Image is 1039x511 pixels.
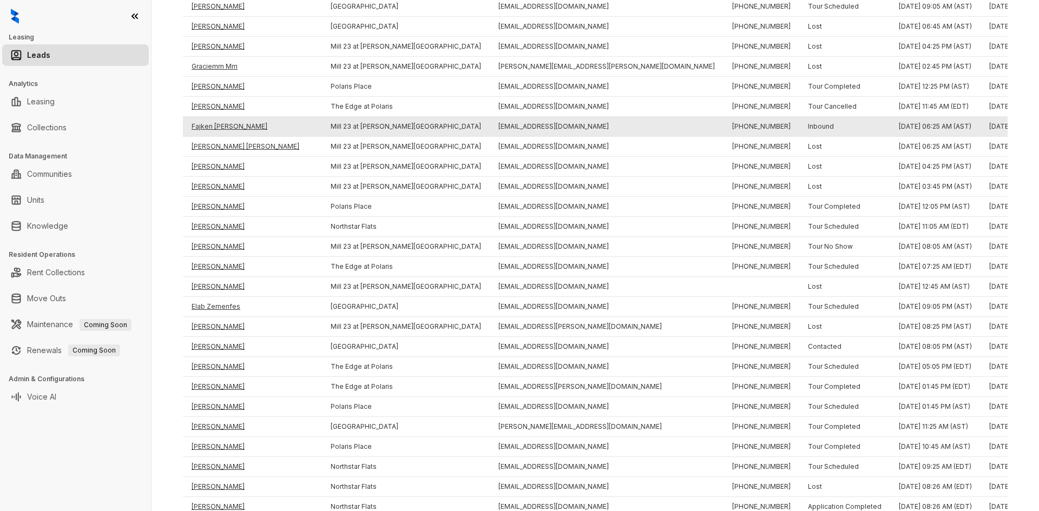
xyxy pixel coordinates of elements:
[183,277,322,297] td: [PERSON_NAME]
[724,337,799,357] td: [PHONE_NUMBER]
[490,337,724,357] td: [EMAIL_ADDRESS][DOMAIN_NAME]
[322,397,490,417] td: Polaris Place
[724,97,799,117] td: [PHONE_NUMBER]
[890,57,981,77] td: [DATE] 02:45 PM (AST)
[890,457,981,477] td: [DATE] 09:25 AM (EDT)
[183,237,322,257] td: [PERSON_NAME]
[183,297,322,317] td: Elab Zemenfes
[322,437,490,457] td: Polaris Place
[724,297,799,317] td: [PHONE_NUMBER]
[490,197,724,217] td: [EMAIL_ADDRESS][DOMAIN_NAME]
[183,397,322,417] td: [PERSON_NAME]
[322,177,490,197] td: Mill 23 at [PERSON_NAME][GEOGRAPHIC_DATA]
[322,117,490,137] td: Mill 23 at [PERSON_NAME][GEOGRAPHIC_DATA]
[890,237,981,257] td: [DATE] 08:05 AM (AST)
[724,157,799,177] td: [PHONE_NUMBER]
[183,57,322,77] td: Graciemm Mm
[11,9,19,24] img: logo
[322,277,490,297] td: Mill 23 at [PERSON_NAME][GEOGRAPHIC_DATA]
[183,477,322,497] td: [PERSON_NAME]
[490,97,724,117] td: [EMAIL_ADDRESS][DOMAIN_NAME]
[890,97,981,117] td: [DATE] 11:45 AM (EDT)
[890,217,981,237] td: [DATE] 11:05 AM (EDT)
[799,197,890,217] td: Tour Completed
[490,57,724,77] td: [PERSON_NAME][EMAIL_ADDRESS][PERSON_NAME][DOMAIN_NAME]
[27,288,66,309] a: Move Outs
[724,37,799,57] td: [PHONE_NUMBER]
[490,17,724,37] td: [EMAIL_ADDRESS][DOMAIN_NAME]
[183,457,322,477] td: [PERSON_NAME]
[183,117,322,137] td: Fajken [PERSON_NAME]
[183,417,322,437] td: [PERSON_NAME]
[490,437,724,457] td: [EMAIL_ADDRESS][DOMAIN_NAME]
[9,374,151,384] h3: Admin & Configurations
[724,317,799,337] td: [PHONE_NUMBER]
[490,117,724,137] td: [EMAIL_ADDRESS][DOMAIN_NAME]
[322,97,490,117] td: The Edge at Polaris
[27,262,85,283] a: Rent Collections
[724,217,799,237] td: [PHONE_NUMBER]
[322,157,490,177] td: Mill 23 at [PERSON_NAME][GEOGRAPHIC_DATA]
[322,357,490,377] td: The Edge at Polaris
[490,277,724,297] td: [EMAIL_ADDRESS][DOMAIN_NAME]
[799,417,890,437] td: Tour Completed
[183,17,322,37] td: [PERSON_NAME]
[799,117,890,137] td: Inbound
[80,319,131,331] span: Coming Soon
[183,377,322,397] td: [PERSON_NAME]
[890,137,981,157] td: [DATE] 06:25 AM (AST)
[799,437,890,457] td: Tour Completed
[724,237,799,257] td: [PHONE_NUMBER]
[27,189,44,211] a: Units
[724,197,799,217] td: [PHONE_NUMBER]
[2,386,149,408] li: Voice AI
[490,77,724,97] td: [EMAIL_ADDRESS][DOMAIN_NAME]
[799,317,890,337] td: Lost
[890,277,981,297] td: [DATE] 12:45 AM (AST)
[799,457,890,477] td: Tour Scheduled
[890,377,981,397] td: [DATE] 01:45 PM (EDT)
[322,137,490,157] td: Mill 23 at [PERSON_NAME][GEOGRAPHIC_DATA]
[490,157,724,177] td: [EMAIL_ADDRESS][DOMAIN_NAME]
[799,177,890,197] td: Lost
[490,377,724,397] td: [EMAIL_ADDRESS][PERSON_NAME][DOMAIN_NAME]
[322,217,490,237] td: Northstar Flats
[183,137,322,157] td: [PERSON_NAME] [PERSON_NAME]
[799,137,890,157] td: Lost
[183,357,322,377] td: [PERSON_NAME]
[890,397,981,417] td: [DATE] 01:45 PM (AST)
[183,337,322,357] td: [PERSON_NAME]
[724,437,799,457] td: [PHONE_NUMBER]
[799,77,890,97] td: Tour Completed
[724,477,799,497] td: [PHONE_NUMBER]
[799,337,890,357] td: Contacted
[490,177,724,197] td: [EMAIL_ADDRESS][DOMAIN_NAME]
[322,317,490,337] td: Mill 23 at [PERSON_NAME][GEOGRAPHIC_DATA]
[322,457,490,477] td: Northstar Flats
[724,257,799,277] td: [PHONE_NUMBER]
[490,477,724,497] td: [EMAIL_ADDRESS][DOMAIN_NAME]
[490,457,724,477] td: [EMAIL_ADDRESS][DOMAIN_NAME]
[322,57,490,77] td: Mill 23 at [PERSON_NAME][GEOGRAPHIC_DATA]
[724,357,799,377] td: [PHONE_NUMBER]
[724,137,799,157] td: [PHONE_NUMBER]
[890,477,981,497] td: [DATE] 08:26 AM (EDT)
[490,357,724,377] td: [EMAIL_ADDRESS][DOMAIN_NAME]
[890,77,981,97] td: [DATE] 12:25 PM (AST)
[9,79,151,89] h3: Analytics
[183,37,322,57] td: [PERSON_NAME]
[724,117,799,137] td: [PHONE_NUMBER]
[724,17,799,37] td: [PHONE_NUMBER]
[490,317,724,337] td: [EMAIL_ADDRESS][PERSON_NAME][DOMAIN_NAME]
[724,77,799,97] td: [PHONE_NUMBER]
[27,117,67,138] a: Collections
[183,317,322,337] td: [PERSON_NAME]
[2,44,149,66] li: Leads
[9,250,151,260] h3: Resident Operations
[799,57,890,77] td: Lost
[890,417,981,437] td: [DATE] 11:25 AM (AST)
[27,44,50,66] a: Leads
[2,163,149,185] li: Communities
[890,357,981,377] td: [DATE] 05:05 PM (EDT)
[9,151,151,161] h3: Data Management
